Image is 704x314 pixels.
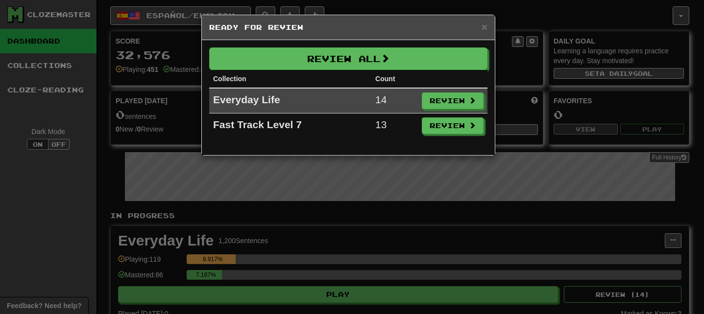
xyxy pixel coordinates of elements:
button: Review [422,117,484,134]
td: 14 [371,88,418,113]
td: Fast Track Level 7 [209,113,371,138]
td: Everyday Life [209,88,371,113]
th: Collection [209,70,371,88]
th: Count [371,70,418,88]
button: Review [422,92,484,109]
h5: Ready for Review [209,22,487,32]
button: Review All [209,47,487,70]
button: Close [482,22,487,32]
td: 13 [371,113,418,138]
span: × [482,21,487,32]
